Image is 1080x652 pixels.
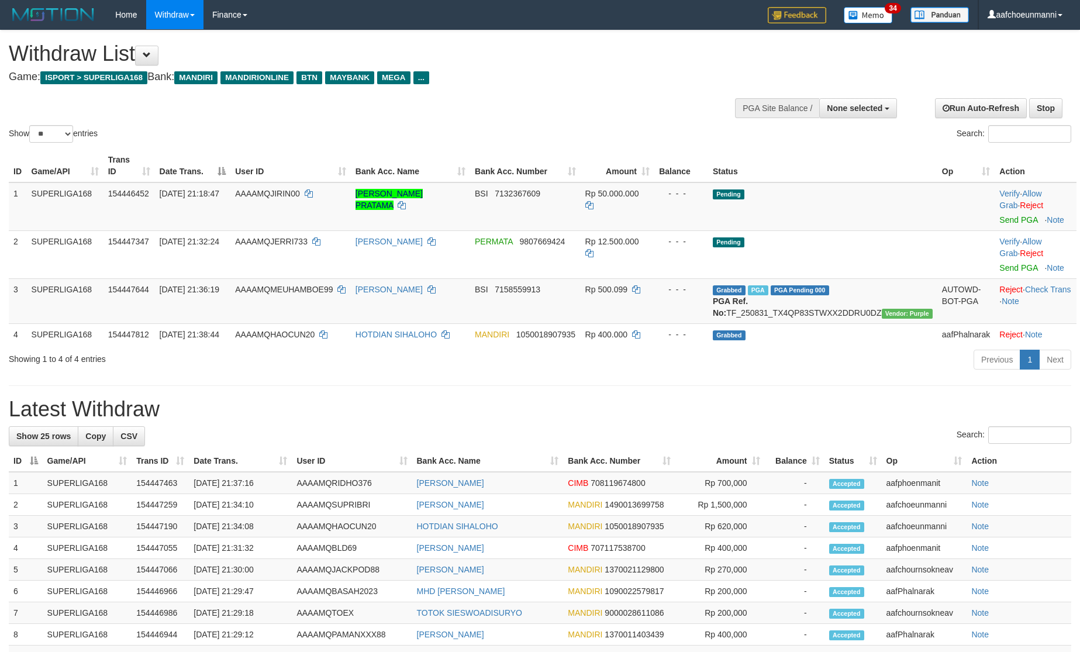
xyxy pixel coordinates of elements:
[829,544,864,554] span: Accepted
[659,284,703,295] div: - - -
[85,432,106,441] span: Copy
[999,189,1041,210] a: Allow Grab
[132,494,189,516] td: 154447259
[585,237,639,246] span: Rp 12.500.000
[292,472,412,494] td: AAAAMQRIDHO376
[27,230,103,278] td: SUPERLIGA168
[568,565,602,574] span: MANDIRI
[971,608,989,617] a: Note
[417,630,484,639] a: [PERSON_NAME]
[713,296,748,318] b: PGA Ref. No:
[568,630,602,639] span: MANDIRI
[417,587,505,596] a: MHD [PERSON_NAME]
[235,330,315,339] span: AAAAMQHAOCUN20
[9,537,43,559] td: 4
[829,522,864,532] span: Accepted
[585,189,639,198] span: Rp 50.000.000
[659,329,703,340] div: - - -
[829,501,864,510] span: Accepted
[882,537,967,559] td: aafphoenmanit
[29,125,73,143] select: Showentries
[675,450,764,472] th: Amount: activate to sort column ascending
[475,330,509,339] span: MANDIRI
[27,149,103,182] th: Game/API: activate to sort column ascending
[844,7,893,23] img: Button%20Memo.svg
[885,3,900,13] span: 34
[520,237,565,246] span: Copy 9807669424 to clipboard
[971,478,989,488] a: Note
[765,559,824,581] td: -
[999,189,1020,198] a: Verify
[292,602,412,624] td: AAAAMQTOEX
[9,581,43,602] td: 6
[516,330,575,339] span: Copy 1050018907935 to clipboard
[356,237,423,246] a: [PERSON_NAME]
[882,450,967,472] th: Op: activate to sort column ascending
[155,149,231,182] th: Date Trans.: activate to sort column descending
[189,516,292,537] td: [DATE] 21:34:08
[999,215,1037,225] a: Send PGA
[113,426,145,446] a: CSV
[971,500,989,509] a: Note
[568,522,602,531] span: MANDIRI
[882,581,967,602] td: aafPhalnarak
[999,330,1023,339] a: Reject
[160,285,219,294] span: [DATE] 21:36:19
[132,602,189,624] td: 154446986
[1025,330,1043,339] a: Note
[495,189,540,198] span: Copy 7132367609 to clipboard
[160,330,219,339] span: [DATE] 21:38:44
[605,630,664,639] span: Copy 1370011403439 to clipboard
[9,398,1071,421] h1: Latest Withdraw
[292,581,412,602] td: AAAAMQBASAH2023
[9,472,43,494] td: 1
[708,278,937,323] td: TF_250831_TX4QP83STWXX2DDRU0DZ
[9,559,43,581] td: 5
[765,581,824,602] td: -
[654,149,708,182] th: Balance
[935,98,1027,118] a: Run Auto-Refresh
[108,237,149,246] span: 154447347
[568,478,588,488] span: CIMB
[1020,249,1043,258] a: Reject
[605,565,664,574] span: Copy 1370021129800 to clipboard
[995,230,1076,278] td: · ·
[412,450,564,472] th: Bank Acc. Name: activate to sort column ascending
[9,624,43,646] td: 8
[43,494,132,516] td: SUPERLIGA168
[829,479,864,489] span: Accepted
[995,182,1076,231] td: · ·
[9,450,43,472] th: ID: activate to sort column descending
[882,559,967,581] td: aafchournsokneav
[995,149,1076,182] th: Action
[356,285,423,294] a: [PERSON_NAME]
[132,624,189,646] td: 154446944
[591,478,645,488] span: Copy 708119674800 to clipboard
[43,450,132,472] th: Game/API: activate to sort column ascending
[910,7,969,23] img: panduan.png
[189,537,292,559] td: [DATE] 21:31:32
[999,237,1020,246] a: Verify
[829,565,864,575] span: Accepted
[27,182,103,231] td: SUPERLIGA168
[999,263,1037,272] a: Send PGA
[160,237,219,246] span: [DATE] 21:32:24
[475,285,488,294] span: BSI
[988,125,1071,143] input: Search:
[495,285,540,294] span: Copy 7158559913 to clipboard
[605,500,664,509] span: Copy 1490013699758 to clipboard
[132,537,189,559] td: 154447055
[189,581,292,602] td: [DATE] 21:29:47
[882,472,967,494] td: aafphoenmanit
[292,537,412,559] td: AAAAMQBLD69
[9,516,43,537] td: 3
[748,285,768,295] span: Marked by aafchoeunmanni
[988,426,1071,444] input: Search:
[1025,285,1071,294] a: Check Trans
[882,494,967,516] td: aafchoeunmanni
[829,630,864,640] span: Accepted
[417,608,522,617] a: TOTOK SIESWOADISURYO
[43,516,132,537] td: SUPERLIGA168
[230,149,351,182] th: User ID: activate to sort column ascending
[568,608,602,617] span: MANDIRI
